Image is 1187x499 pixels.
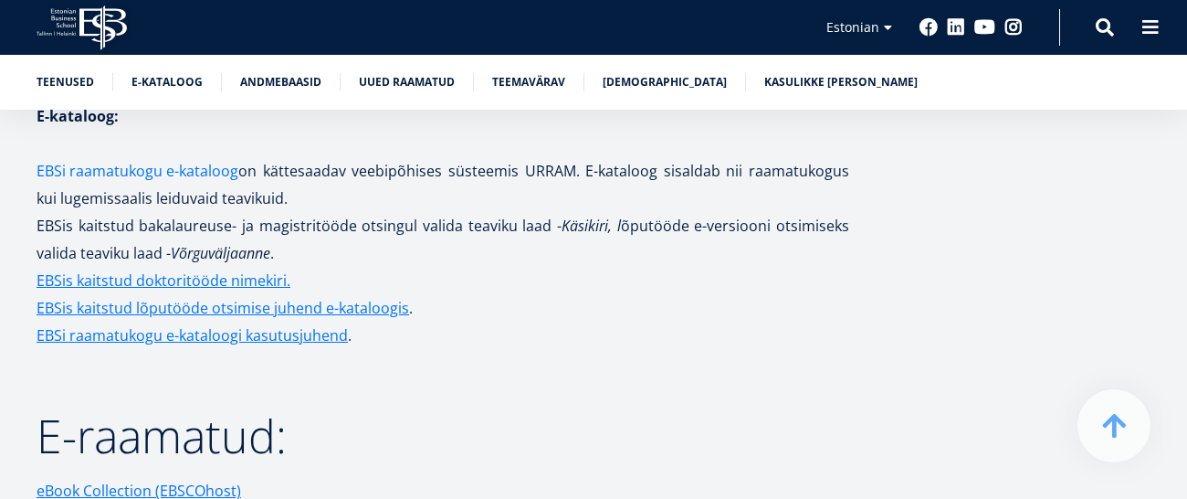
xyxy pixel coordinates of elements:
em: Käsikiri, l [562,216,621,236]
h2: E-raamatud: [37,413,849,459]
a: Uued raamatud [359,73,455,91]
strong: E-kataloog: [37,106,119,126]
a: Youtube [974,18,995,37]
em: Võrguväljaanne [171,243,270,263]
a: EBSi raamatukogu e-kataloog [37,157,238,185]
a: Facebook [919,18,938,37]
a: Linkedin [947,18,965,37]
a: EBSi raamatukogu e-kataloogi kasutusjuhend [37,322,348,349]
a: Andmebaasid [240,73,321,91]
p: on kättesaadav veebipõhises süsteemis URRAM. E-kataloog sisaldab nii raamatukogus kui lugemissaal... [37,157,849,349]
a: EBSis kaitstud lõputööde otsimise juhend e-kataloogis [37,294,409,322]
a: E-kataloog [131,73,203,91]
a: Instagram [1004,18,1023,37]
a: Teenused [37,73,94,91]
a: Kasulikke [PERSON_NAME] [764,73,918,91]
a: [DEMOGRAPHIC_DATA] [603,73,727,91]
a: EBSis kaitstud doktoritööde nimekiri. [37,267,290,294]
a: Teemavärav [492,73,565,91]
